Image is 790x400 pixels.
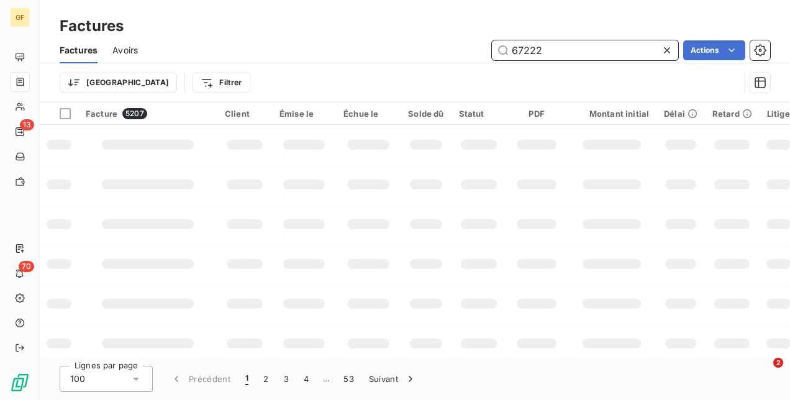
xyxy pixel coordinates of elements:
[19,261,34,272] span: 70
[86,109,117,119] span: Facture
[245,373,248,385] span: 1
[767,109,790,119] div: Litige
[60,73,177,93] button: [GEOGRAPHIC_DATA]
[122,108,147,119] span: 5207
[163,366,238,392] button: Précédent
[712,109,752,119] div: Retard
[492,40,678,60] input: Rechercher
[336,366,361,392] button: 53
[225,109,265,119] div: Client
[276,366,296,392] button: 3
[361,366,424,392] button: Suivant
[514,109,559,119] div: PDF
[238,366,256,392] button: 1
[60,44,98,57] span: Factures
[256,366,276,392] button: 2
[408,109,443,119] div: Solde dû
[459,109,499,119] div: Statut
[316,369,336,389] span: …
[20,119,34,130] span: 13
[60,15,124,37] h3: Factures
[296,366,316,392] button: 4
[343,109,393,119] div: Échue le
[279,109,329,119] div: Émise le
[683,40,745,60] button: Actions
[664,109,697,119] div: Délai
[574,109,649,119] div: Montant initial
[193,73,250,93] button: Filtrer
[112,44,138,57] span: Avoirs
[748,358,778,388] iframe: Intercom live chat
[10,7,30,27] div: GF
[10,373,30,393] img: Logo LeanPay
[70,373,85,385] span: 100
[773,358,783,368] span: 2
